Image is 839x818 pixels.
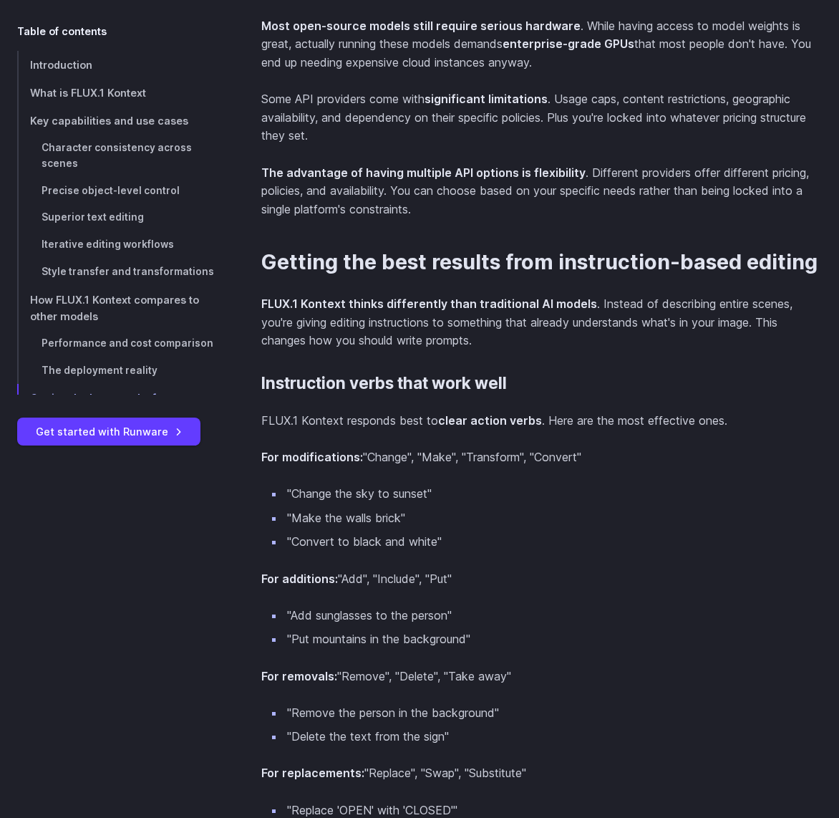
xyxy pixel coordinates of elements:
strong: FLUX.1 Kontext thinks differently than traditional AI models [261,297,597,311]
span: Table of contents [17,23,107,39]
strong: For additions: [261,572,338,586]
strong: The advantage of having multiple API options is flexibility [261,165,586,180]
strong: enterprise-grade GPUs [503,37,634,51]
span: The deployment reality [42,365,157,376]
li: "Remove the person in the background" [284,704,822,723]
a: Performance and cost comparison [17,330,215,357]
a: Get started with Runware [17,418,200,446]
a: What is FLUX.1 Kontext [17,79,215,107]
span: How FLUX.1 Kontext compares to other models [30,294,199,322]
p: "Remove", "Delete", "Take away" [261,668,822,686]
span: Introduction [30,59,92,71]
a: Getting the best results from instruction-based editing [261,250,818,275]
a: Style transfer and transformations [17,259,215,286]
li: "Delete the text from the sign" [284,728,822,746]
p: FLUX.1 Kontext responds best to . Here are the most effective ones. [261,412,822,430]
a: Superior text editing [17,204,215,231]
span: Style transfer and transformations [42,266,214,277]
li: "Change the sky to sunset" [284,485,822,504]
span: Precise object-level control [42,185,180,196]
strong: For modifications: [261,450,363,464]
a: Character consistency across scenes [17,135,215,178]
p: . While having access to model weights is great, actually running these models demands that most ... [261,17,822,72]
p: . Instead of describing entire scenes, you're giving editing instructions to something that alrea... [261,295,822,350]
li: "Add sunglasses to the person" [284,607,822,625]
li: "Convert to black and white" [284,533,822,552]
a: Getting the best results from instruction-based editing [17,384,215,428]
strong: For replacements: [261,766,364,780]
p: "Add", "Include", "Put" [261,570,822,589]
a: Instruction verbs that work well [261,374,507,393]
strong: For removals: [261,669,337,683]
p: "Change", "Make", "Transform", "Convert" [261,448,822,467]
li: "Make the walls brick" [284,509,822,528]
span: Superior text editing [42,211,144,223]
span: What is FLUX.1 Kontext [30,87,146,99]
li: "Put mountains in the background" [284,630,822,649]
p: "Replace", "Swap", "Substitute" [261,764,822,783]
p: . Different providers offer different pricing, policies, and availability. You can choose based o... [261,164,822,219]
strong: significant limitations [425,92,548,106]
a: How FLUX.1 Kontext compares to other models [17,286,215,330]
span: Iterative editing workflows [42,239,174,250]
a: The deployment reality [17,357,215,385]
strong: clear action verbs [438,413,542,428]
span: Key capabilities and use cases [30,115,188,127]
span: Getting the best results from instruction-based editing [30,392,177,420]
span: Performance and cost comparison [42,337,213,349]
a: Iterative editing workflows [17,231,215,259]
a: Precise object-level control [17,178,215,205]
a: Introduction [17,51,215,79]
a: Key capabilities and use cases [17,107,215,135]
strong: Most open-source models still require serious hardware [261,19,581,33]
span: Character consistency across scenes [42,142,192,169]
p: Some API providers come with . Usage caps, content restrictions, geographic availability, and dep... [261,90,822,145]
